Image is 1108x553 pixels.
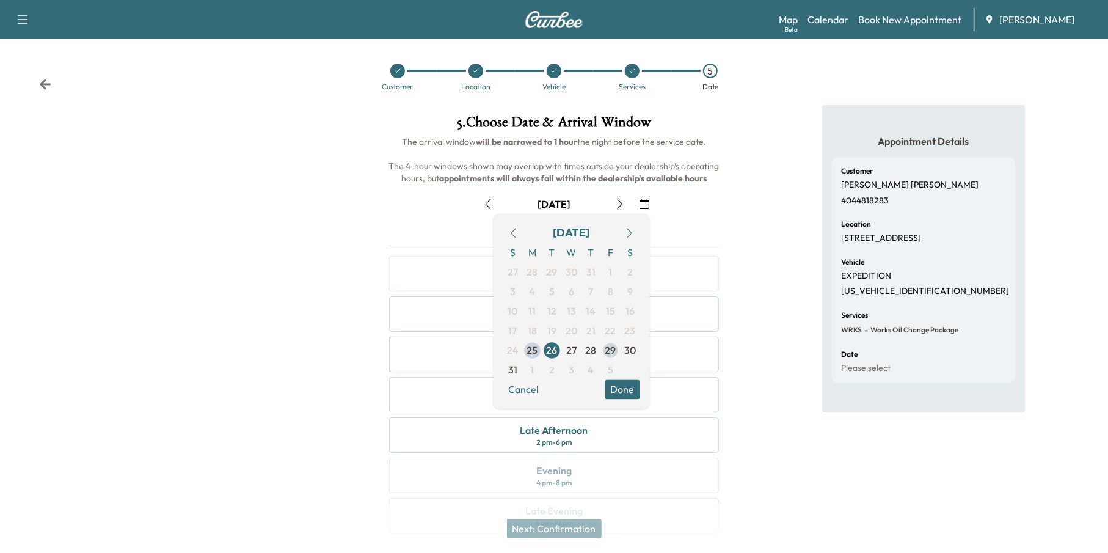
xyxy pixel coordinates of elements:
span: 31 [586,265,596,280]
h6: Location [842,221,872,228]
span: 2 [627,265,633,280]
span: - [862,324,869,336]
span: 26 [547,343,558,358]
span: M [523,243,542,263]
img: Curbee Logo [525,11,583,28]
h6: Services [842,312,869,319]
span: 14 [586,304,596,319]
span: 3 [569,363,574,378]
div: Late Afternoon [520,423,588,438]
h1: 5 . Choose Date & Arrival Window [379,115,729,136]
span: 1 [609,265,613,280]
div: [DATE] [553,225,590,242]
span: 31 [508,363,517,378]
span: 30 [566,265,577,280]
span: 18 [528,324,537,339]
span: 21 [586,324,596,339]
p: [US_VEHICLE_IDENTIFICATION_NUMBER] [842,286,1010,297]
span: 5 [549,285,555,299]
div: 2 pm - 6 pm [536,438,572,447]
button: Done [605,380,640,400]
h6: Date [842,351,858,358]
span: 27 [566,343,577,358]
span: 3 [510,285,516,299]
span: 7 [589,285,594,299]
div: Back [39,78,51,90]
span: 11 [529,304,536,319]
span: 28 [527,265,538,280]
span: 19 [547,324,556,339]
span: The arrival window the night before the service date. The 4-hour windows shown may overlap with t... [388,136,721,184]
span: 29 [605,343,616,358]
span: WRKS [842,325,862,335]
a: Book New Appointment [858,12,961,27]
h6: Vehicle [842,258,865,266]
button: Cancel [503,380,545,400]
span: 9 [627,285,633,299]
span: 12 [547,304,556,319]
span: 22 [605,324,616,339]
span: 6 [569,285,574,299]
a: MapBeta [779,12,798,27]
span: 15 [606,304,615,319]
span: F [601,243,621,263]
div: Customer [382,83,414,90]
div: [DATE] [538,197,570,211]
p: [STREET_ADDRESS] [842,233,922,244]
div: Location [461,83,490,90]
span: T [542,243,562,263]
span: 23 [625,324,636,339]
div: Beta [785,25,798,34]
span: 27 [508,265,518,280]
p: Please select [842,363,891,374]
span: 4 [588,363,594,378]
span: W [562,243,581,263]
div: Vehicle [542,83,566,90]
div: Services [619,83,646,90]
div: Date [702,83,718,90]
span: 30 [624,343,636,358]
b: will be narrowed to 1 hour [476,136,577,147]
span: S [503,243,523,263]
span: 20 [566,324,577,339]
span: 13 [567,304,576,319]
b: appointments will always fall within the dealership's available hours [439,173,707,184]
h5: Appointment Details [832,134,1015,148]
span: T [581,243,601,263]
p: 4044818283 [842,196,889,207]
span: 29 [547,265,558,280]
h6: Customer [842,167,873,175]
span: S [621,243,640,263]
div: 5 [703,64,718,78]
span: 5 [608,363,613,378]
span: Works Oil Change Package [869,325,959,335]
span: 10 [508,304,518,319]
span: 17 [509,324,517,339]
span: 28 [586,343,597,358]
span: 24 [507,343,519,358]
span: 4 [530,285,536,299]
span: 25 [527,343,538,358]
span: 16 [625,304,635,319]
span: 1 [531,363,534,378]
a: Calendar [807,12,848,27]
p: [PERSON_NAME] [PERSON_NAME] [842,180,979,191]
span: [PERSON_NAME] [999,12,1074,27]
span: 8 [608,285,613,299]
p: EXPEDITION [842,271,892,282]
span: 2 [549,363,555,378]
